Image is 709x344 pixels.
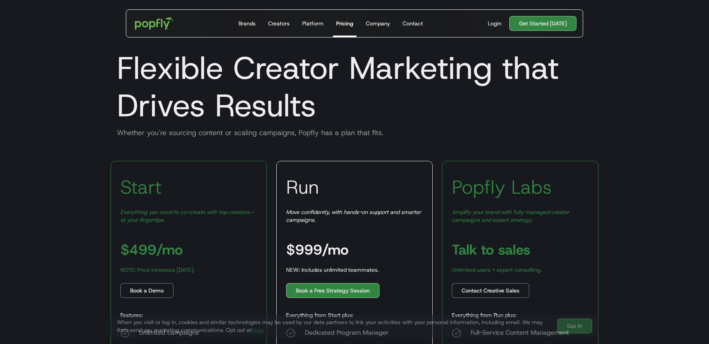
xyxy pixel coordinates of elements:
[403,20,423,27] div: Contact
[462,287,519,294] div: Contact Creative Sales
[117,318,551,334] div: When you visit or log in, cookies and similar technologies may be used by our data partners to li...
[120,283,174,298] a: Book a Demo
[296,287,370,294] div: Book a Free Strategy Session
[452,209,569,223] em: Amplify your brand with fully managed creator campaigns and expert strategy.
[333,10,356,37] a: Pricing
[268,20,290,27] div: Creators
[130,287,164,294] div: Book a Demo
[485,20,505,27] a: Login
[452,175,552,199] h3: Popfly Labs
[452,242,530,257] h3: Talk to sales
[120,175,162,199] h3: Start
[286,283,380,298] a: Book a Free Strategy Session
[286,242,349,257] h3: $999/mo
[366,20,390,27] div: Company
[302,20,324,27] div: Platform
[452,283,529,298] a: Contact Creative Sales
[252,326,263,333] a: here
[336,20,353,27] div: Pricing
[120,242,183,257] h3: $499/mo
[557,319,592,333] a: Got It!
[238,20,256,27] div: Brands
[120,209,254,223] em: Everything you need to co-create with top creators—at your fingertips.
[488,20,501,27] div: Login
[235,10,259,37] a: Brands
[286,209,421,223] em: Move confidently, with hands-on support and smarter campaigns.
[129,12,180,35] a: home
[363,10,393,37] a: Company
[299,10,327,37] a: Platform
[399,10,426,37] a: Contact
[286,266,379,274] div: NEW: Includes unlimited teammates.
[452,266,542,274] div: Unlimited users + expert consulting.
[111,49,598,124] h1: Flexible Creator Marketing that Drives Results
[509,16,577,31] a: Get Started [DATE]
[120,266,195,274] div: NOTE: Price increases [DATE].
[286,175,319,199] h3: Run
[265,10,293,37] a: Creators
[111,128,598,137] div: Whether you're sourcing content or scaling campaigns, Popfly has a plan that fits.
